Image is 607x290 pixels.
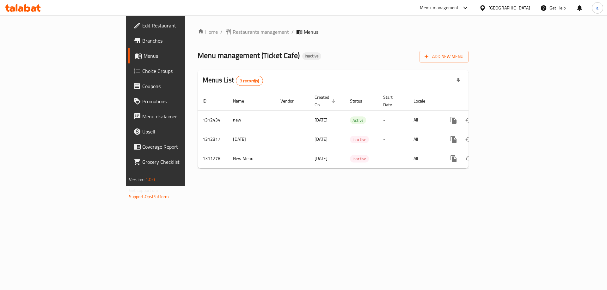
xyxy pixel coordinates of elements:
[596,4,598,11] span: a
[129,175,144,184] span: Version:
[461,113,476,128] button: Change Status
[408,110,441,130] td: All
[408,130,441,149] td: All
[414,97,433,105] span: Locale
[228,149,275,168] td: New Menu
[350,155,369,163] span: Inactive
[378,149,408,168] td: -
[383,93,401,109] span: Start Date
[128,18,227,33] a: Edit Restaurant
[228,110,275,130] td: new
[425,53,463,61] span: Add New Menu
[233,97,252,105] span: Name
[198,48,300,62] span: Menu management ( Ticket Cafe )
[461,151,476,166] button: Change Status
[142,143,222,151] span: Coverage Report
[446,132,461,147] button: more
[304,28,318,36] span: Menus
[144,52,222,60] span: Menus
[225,28,289,36] a: Restaurants management
[408,149,441,168] td: All
[350,136,369,143] span: Inactive
[228,130,275,149] td: [DATE]
[142,82,222,90] span: Coupons
[142,37,222,44] span: Branches
[315,93,337,109] span: Created On
[142,128,222,135] span: Upsell
[142,113,222,120] span: Menu disclaimer
[236,78,263,84] span: 3 record(s)
[128,48,227,63] a: Menus
[198,92,512,169] table: enhanced table
[302,52,321,60] div: Inactive
[236,76,263,86] div: Total records count
[203,97,215,105] span: ID
[128,94,227,109] a: Promotions
[203,75,263,86] h2: Menus List
[142,98,222,105] span: Promotions
[128,33,227,48] a: Branches
[128,79,227,94] a: Coupons
[233,28,289,36] span: Restaurants management
[315,154,328,163] span: [DATE]
[441,92,512,111] th: Actions
[378,110,408,130] td: -
[350,117,366,124] span: Active
[420,4,459,12] div: Menu-management
[128,109,227,124] a: Menu disclaimer
[446,113,461,128] button: more
[145,175,155,184] span: 1.0.0
[302,53,321,59] span: Inactive
[142,158,222,166] span: Grocery Checklist
[198,28,469,36] nav: breadcrumb
[142,67,222,75] span: Choice Groups
[446,151,461,166] button: more
[128,139,227,154] a: Coverage Report
[291,28,294,36] li: /
[128,63,227,79] a: Choice Groups
[461,132,476,147] button: Change Status
[142,22,222,29] span: Edit Restaurant
[378,130,408,149] td: -
[315,135,328,143] span: [DATE]
[315,116,328,124] span: [DATE]
[451,73,466,88] div: Export file
[280,97,302,105] span: Vendor
[488,4,530,11] div: [GEOGRAPHIC_DATA]
[129,186,158,194] span: Get support on:
[129,192,169,201] a: Support.OpsPlatform
[420,51,469,62] button: Add New Menu
[128,154,227,169] a: Grocery Checklist
[128,124,227,139] a: Upsell
[350,97,371,105] span: Status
